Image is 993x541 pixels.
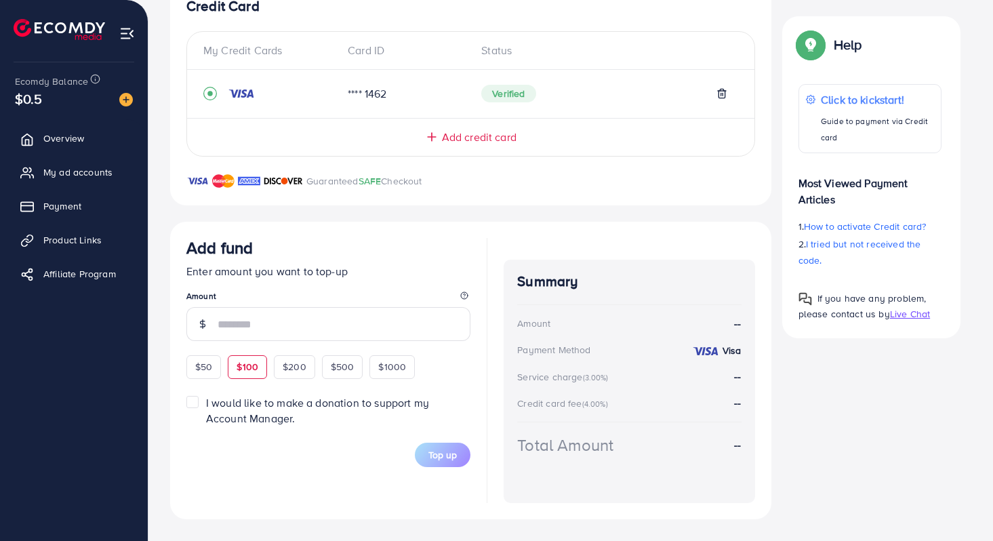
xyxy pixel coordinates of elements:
a: Product Links [10,226,138,254]
button: Top up [415,443,470,467]
strong: -- [734,369,741,384]
span: How to activate Credit card? [804,220,926,233]
p: Guide to payment via Credit card [821,113,934,146]
span: My ad accounts [43,165,113,179]
span: Overview [43,132,84,145]
small: (3.00%) [583,372,609,383]
span: Verified [481,85,535,102]
span: $50 [195,360,212,374]
small: (4.00%) [582,399,608,409]
legend: Amount [186,290,470,307]
span: I would like to make a donation to support my Account Manager. [206,395,429,426]
p: 1. [798,218,942,235]
span: Top up [428,448,457,462]
div: Status [470,43,737,58]
p: Most Viewed Payment Articles [798,164,942,207]
img: brand [264,173,303,189]
span: Add credit card [442,129,516,145]
img: image [119,93,133,106]
div: Amount [517,317,550,330]
img: Popup guide [798,33,823,57]
strong: -- [734,316,741,332]
a: Overview [10,125,138,152]
div: My Credit Cards [203,43,337,58]
img: brand [212,173,235,189]
h3: Add fund [186,238,253,258]
span: If you have any problem, please contact us by [798,292,927,321]
a: Payment [10,193,138,220]
span: $0.5 [15,89,43,108]
p: Guaranteed Checkout [306,173,422,189]
span: Affiliate Program [43,267,116,281]
div: Credit card fee [517,397,612,410]
img: logo [14,19,105,40]
span: $500 [331,360,354,374]
svg: record circle [203,87,217,100]
span: I tried but not received the code. [798,237,921,267]
span: Payment [43,199,81,213]
span: Product Links [43,233,102,247]
span: $100 [237,360,258,374]
span: Live Chat [890,307,930,321]
img: credit [692,346,719,357]
h4: Summary [517,273,741,290]
img: brand [186,173,209,189]
div: Service charge [517,370,612,384]
strong: -- [734,437,741,453]
span: $1000 [378,360,406,374]
a: My ad accounts [10,159,138,186]
strong: Visa [723,344,742,357]
a: Affiliate Program [10,260,138,287]
div: Total Amount [517,433,613,457]
strong: -- [734,395,741,410]
p: 2. [798,236,942,268]
img: credit [228,88,255,99]
p: Help [834,37,862,53]
div: Payment Method [517,343,590,357]
span: $200 [283,360,306,374]
p: Enter amount you want to top-up [186,263,470,279]
div: Card ID [337,43,470,58]
p: Click to kickstart! [821,92,934,108]
img: brand [238,173,260,189]
iframe: Chat [935,480,983,531]
img: menu [119,26,135,41]
span: Ecomdy Balance [15,75,88,88]
span: SAFE [359,174,382,188]
img: Popup guide [798,292,812,306]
